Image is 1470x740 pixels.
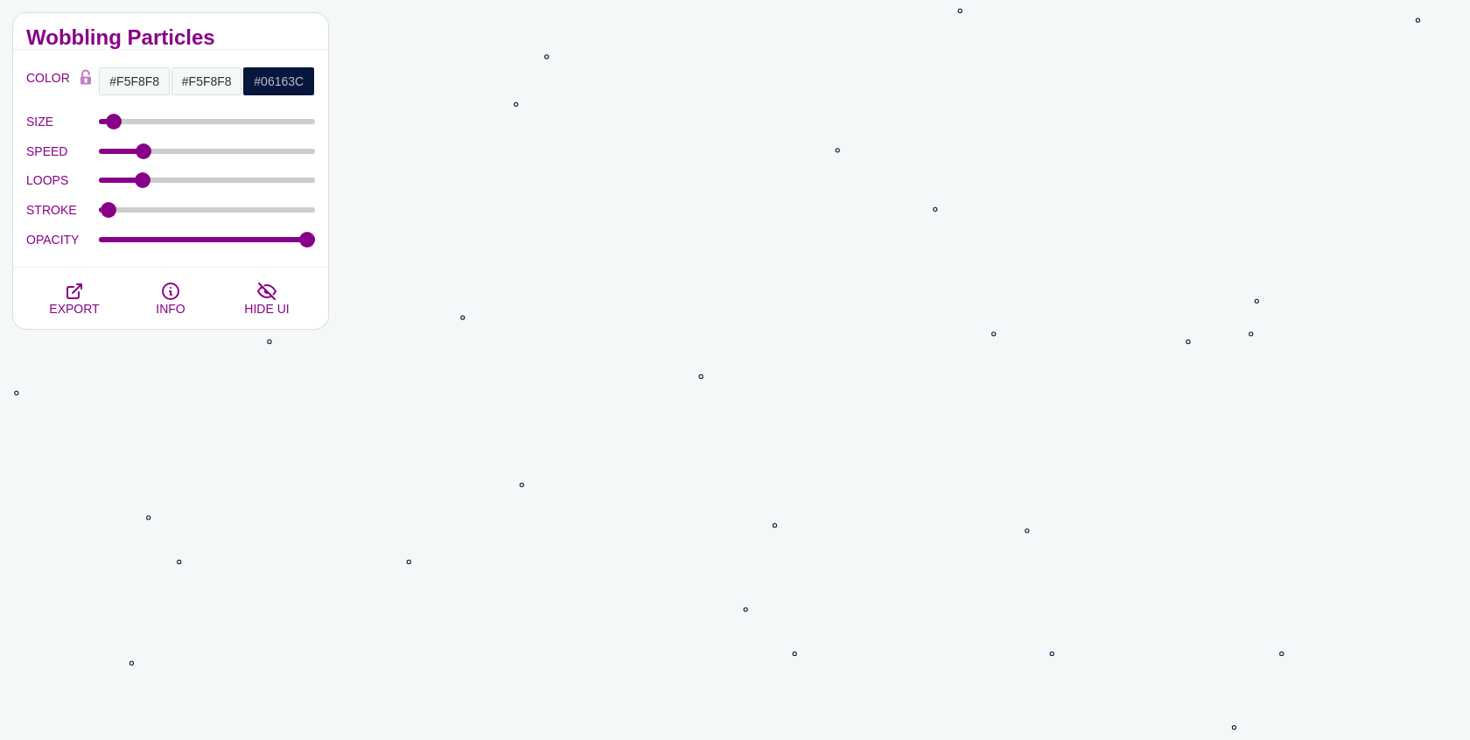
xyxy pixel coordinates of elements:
label: OPACITY [26,228,99,251]
span: INFO [156,302,185,316]
button: EXPORT [26,268,122,329]
label: STROKE [26,199,99,221]
label: LOOPS [26,169,99,192]
label: COLOR [26,66,73,96]
span: HIDE UI [244,302,289,316]
button: INFO [122,268,219,329]
h2: Wobbling Particles [26,31,315,45]
button: HIDE UI [219,268,315,329]
span: EXPORT [49,302,99,316]
button: Color Lock [73,66,99,91]
label: SPEED [26,140,99,163]
label: SIZE [26,110,99,133]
